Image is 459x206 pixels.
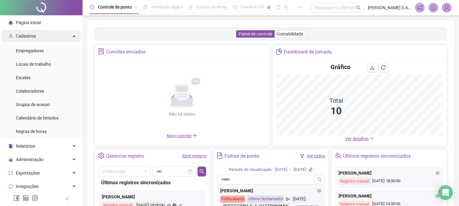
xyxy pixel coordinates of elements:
[98,48,105,55] span: solution
[9,184,13,189] span: sync
[284,5,323,9] span: Folha de pagamento
[224,151,259,161] div: Folhas de ponto
[335,153,341,159] span: team
[16,129,47,134] span: Regras de horas
[370,136,374,141] span: down
[9,157,13,162] span: lock
[339,193,440,199] div: [PERSON_NAME]
[9,20,13,25] span: home
[106,151,144,161] div: Gerenciar registro
[9,144,13,148] span: file
[309,167,313,171] span: edit
[317,189,321,193] span: eye
[339,178,440,185] div: [DATE] 18:00:00
[220,187,321,194] div: [PERSON_NAME]
[16,184,39,189] span: Integrações
[331,63,350,71] h4: Gráfico
[291,196,307,203] div: [DATE]
[16,116,58,120] span: Calendário de feriados
[317,177,322,182] span: search
[16,75,31,80] span: Escalas
[13,195,20,201] span: facebook
[217,153,223,159] span: file-text
[23,195,29,201] span: linkedin
[339,170,440,176] div: [PERSON_NAME]
[276,5,280,9] span: book
[32,195,38,201] span: instagram
[438,185,453,200] div: Open Intercom Messenger
[442,3,451,12] img: 24645
[300,154,304,158] span: filter
[16,48,44,53] span: Empregadores
[101,179,204,186] div: Últimos registros sincronizados
[294,167,306,173] div: [DATE]
[9,171,13,175] span: export
[247,196,284,203] div: Último fechamento
[286,196,290,203] span: send
[192,133,197,138] span: plus
[16,62,51,67] span: Locais de trabalho
[9,34,13,38] span: user-add
[16,144,35,149] span: Relatórios
[368,4,411,11] span: [PERSON_NAME] S.A. GASTRONOMIA
[16,171,40,175] span: Exportações
[239,31,272,36] span: Painel de controle
[307,153,325,158] a: Ver todos
[345,136,369,141] span: Ver detalhes
[102,193,203,200] div: [PERSON_NAME]
[267,6,271,9] span: pushpin
[134,6,138,9] span: pushpin
[16,34,36,39] span: Cadastros
[435,194,440,198] span: eye
[65,197,69,201] span: left
[16,20,41,25] span: Página inicial
[345,136,374,141] a: Ver detalhes down
[276,48,282,55] span: pie-chart
[188,5,193,9] span: sun
[233,5,237,9] span: dashboard
[98,153,105,159] span: setting
[167,133,197,138] span: Novo convite
[199,169,204,174] span: search
[229,167,272,173] div: Período de visualização:
[381,65,386,70] span: reload
[182,153,207,158] a: Abrir registro
[90,5,94,9] span: clock-circle
[220,196,245,203] div: Folha aberta
[343,151,411,161] div: Últimos registros sincronizados
[275,167,287,173] div: [DATE]
[435,171,440,175] span: eye
[290,167,291,173] div: -
[356,6,361,10] span: search
[431,5,436,10] span: bell
[106,47,146,57] div: Convites enviados
[16,89,44,94] span: Colaboradores
[154,111,210,117] div: Não há dados
[143,5,148,9] span: file-done
[277,31,303,36] span: Contabilidade
[196,5,227,9] span: Gestão de férias
[339,178,371,185] div: Registro manual
[284,47,332,57] div: Dashboard de jornada
[417,5,423,10] span: notification
[98,5,132,9] span: Controle de ponto
[16,157,44,162] span: Administração
[370,65,375,70] span: download
[241,5,265,9] span: Painel do DP
[16,102,50,107] span: Grupos de acesso
[151,5,183,9] span: Admissão digital
[298,5,302,9] span: ellipsis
